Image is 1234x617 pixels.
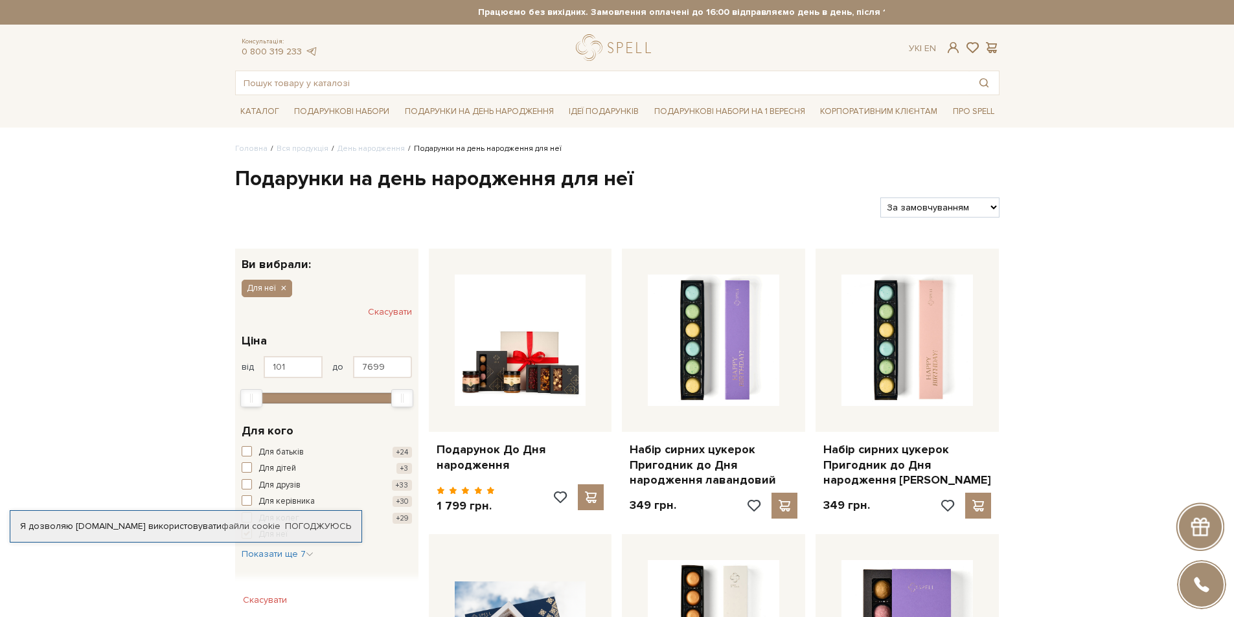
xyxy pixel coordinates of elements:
span: +30 [393,496,412,507]
a: telegram [305,46,318,57]
a: День народження [337,144,405,153]
a: Вся продукція [277,144,328,153]
span: до [332,361,343,373]
a: Подарунок До Дня народження [437,442,604,473]
button: Для дітей +3 [242,462,412,475]
a: Погоджуюсь [285,521,351,532]
span: +29 [393,513,412,524]
a: Набір сирних цукерок Пригодник до Дня народження лавандовий [630,442,797,488]
span: Для дітей [258,462,296,475]
button: Скасувати [235,590,295,611]
span: | [920,43,922,54]
span: Ціна [242,332,267,350]
button: Скасувати [368,302,412,322]
span: Каталог [235,102,284,122]
strong: Працюємо без вихідних. Замовлення оплачені до 16:00 відправляємо день в день, після 16:00 - насту... [350,6,1114,18]
span: +24 [393,447,412,458]
span: Для неї [247,282,276,294]
span: +33 [392,480,412,491]
span: Показати ще 7 [242,548,314,559]
button: Показати ще 7 [242,548,314,561]
span: +3 [396,463,412,474]
div: Ви вибрали: [235,249,418,270]
span: Про Spell [948,102,1000,122]
button: Пошук товару у каталозі [969,71,999,95]
div: Max [391,389,413,407]
span: Подарункові набори [289,102,394,122]
a: Подарункові набори на 1 Вересня [649,100,810,122]
a: 0 800 319 233 [242,46,302,57]
button: Для батьків +24 [242,446,412,459]
p: 349 грн. [630,498,676,513]
input: Ціна [353,356,412,378]
input: Пошук товару у каталозі [236,71,969,95]
p: 1 799 грн. [437,499,496,513]
span: Для керівника [258,495,315,508]
a: Головна [235,144,268,153]
span: Ідеї подарунків [564,102,644,122]
span: Для друзів [258,479,301,492]
div: Я дозволяю [DOMAIN_NAME] використовувати [10,521,361,532]
button: Для неї [242,280,292,297]
span: від [242,361,254,373]
a: Корпоративним клієнтам [815,100,943,122]
a: Набір сирних цукерок Пригодник до Дня народження [PERSON_NAME] [823,442,991,488]
h1: Подарунки на день народження для неї [235,166,1000,193]
span: Для батьків [258,446,304,459]
button: Для керівника +30 [242,495,412,508]
span: Особливості [242,580,314,598]
p: 349 грн. [823,498,870,513]
div: Min [240,389,262,407]
button: Для друзів +33 [242,479,412,492]
li: Подарунки на день народження для неї [405,143,562,155]
span: Для кого [242,422,293,440]
a: En [924,43,936,54]
a: файли cookie [222,521,280,532]
div: Ук [909,43,936,54]
span: Подарунки на День народження [400,102,559,122]
input: Ціна [264,356,323,378]
a: logo [576,34,657,61]
span: Консультація: [242,38,318,46]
